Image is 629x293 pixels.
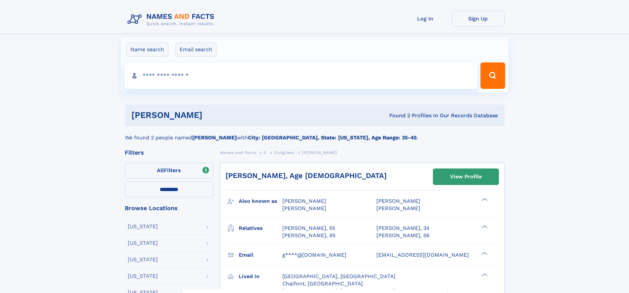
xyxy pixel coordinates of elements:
[125,150,213,156] div: Filters
[175,43,217,56] label: Email search
[239,249,282,261] h3: Email
[296,112,498,119] div: Found 2 Profiles In Our Records Database
[239,271,282,282] h3: Lived in
[480,62,505,89] button: Search Button
[282,280,363,287] span: Chalfont, [GEOGRAPHIC_DATA]
[125,163,213,179] label: Filters
[248,134,417,141] b: City: [GEOGRAPHIC_DATA], State: [US_STATE], Age Range: 35-45
[192,134,237,141] b: [PERSON_NAME]
[376,252,469,258] span: [EMAIL_ADDRESS][DOMAIN_NAME]
[220,148,256,157] a: Names and Facts
[282,225,335,232] a: [PERSON_NAME], 55
[125,126,505,142] div: We found 2 people named with .
[124,62,478,89] input: search input
[125,205,213,211] div: Browse Locations
[480,198,488,202] div: ❯
[376,225,430,232] a: [PERSON_NAME], 34
[131,111,296,119] h1: [PERSON_NAME]
[239,223,282,234] h3: Relatives
[126,43,168,56] label: Name search
[376,205,420,211] span: [PERSON_NAME]
[399,11,452,27] a: Log In
[157,167,164,173] span: All
[226,171,387,180] a: [PERSON_NAME], Age [DEMOGRAPHIC_DATA]
[433,169,499,185] a: View Profile
[125,11,220,28] img: Logo Names and Facts
[239,196,282,207] h3: Also known as
[282,198,326,204] span: [PERSON_NAME]
[128,240,158,246] div: [US_STATE]
[128,257,158,262] div: [US_STATE]
[452,11,505,27] a: Sign Up
[282,232,335,239] a: [PERSON_NAME], 85
[282,205,326,211] span: [PERSON_NAME]
[480,224,488,229] div: ❯
[128,224,158,229] div: [US_STATE]
[450,169,482,184] div: View Profile
[274,148,294,157] a: Givigliano
[274,150,294,155] span: Givigliano
[376,198,420,204] span: [PERSON_NAME]
[263,148,267,157] a: G
[480,251,488,255] div: ❯
[480,273,488,277] div: ❯
[302,150,337,155] span: [PERSON_NAME]
[263,150,267,155] span: G
[282,273,396,279] span: [GEOGRAPHIC_DATA], [GEOGRAPHIC_DATA]
[128,274,158,279] div: [US_STATE]
[376,232,430,239] a: [PERSON_NAME], 56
